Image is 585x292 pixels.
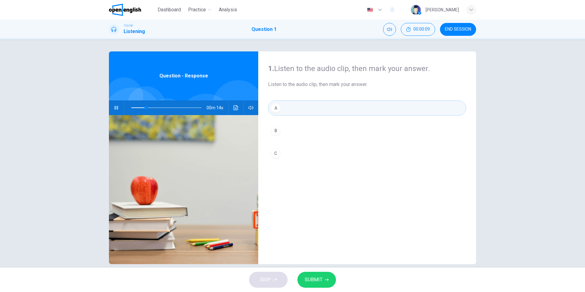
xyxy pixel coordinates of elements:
span: SUBMIT [305,275,322,284]
button: Click to see the audio transcription [231,100,241,115]
div: Mute [383,23,396,36]
button: C [268,146,466,161]
button: Analysis [216,4,240,15]
button: B [268,123,466,138]
span: Listen to the audio clip, then mark your answer. [268,81,466,88]
button: 00:00:09 [401,23,435,36]
img: Profile picture [411,5,421,15]
button: SUBMIT [297,272,336,288]
a: OpenEnglish logo [109,4,155,16]
button: A [268,100,466,116]
div: A [271,103,281,113]
h1: Question 1 [252,26,277,33]
span: 00:00:09 [413,27,430,32]
img: Question - Response [109,115,258,264]
span: TOEIC® [124,24,133,28]
img: en [366,8,374,12]
span: Analysis [219,6,237,13]
span: Dashboard [158,6,181,13]
div: B [271,126,281,136]
button: END SESSION [440,23,476,36]
span: Practice [188,6,206,13]
strong: 1. [268,64,274,73]
div: C [271,148,281,158]
div: Hide [401,23,435,36]
img: OpenEnglish logo [109,4,141,16]
h1: Listening [124,28,145,35]
button: Practice [186,4,214,15]
span: 00m 14s [207,100,228,115]
h4: Listen to the audio clip, then mark your answer. [268,64,466,73]
span: Question - Response [159,72,208,80]
button: Dashboard [155,4,183,15]
div: [PERSON_NAME] [426,6,459,13]
span: END SESSION [445,27,471,32]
